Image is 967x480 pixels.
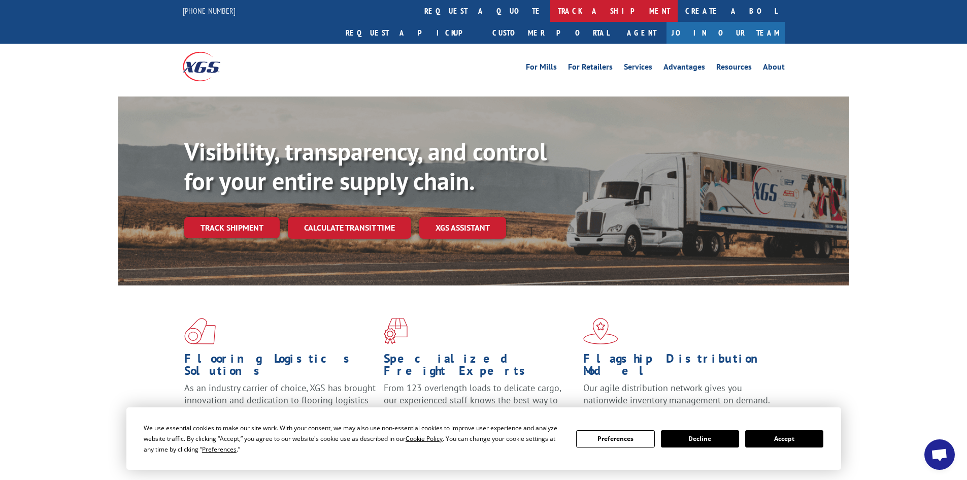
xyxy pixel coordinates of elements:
[576,430,654,447] button: Preferences
[666,22,785,44] a: Join Our Team
[419,217,506,239] a: XGS ASSISTANT
[583,382,770,406] span: Our agile distribution network gives you nationwide inventory management on demand.
[184,318,216,344] img: xgs-icon-total-supply-chain-intelligence-red
[384,318,408,344] img: xgs-icon-focused-on-flooring-red
[338,22,485,44] a: Request a pickup
[716,63,752,74] a: Resources
[184,353,376,382] h1: Flooring Logistics Solutions
[661,430,739,447] button: Decline
[763,63,785,74] a: About
[406,434,443,443] span: Cookie Policy
[126,407,841,470] div: Cookie Consent Prompt
[624,63,652,74] a: Services
[184,136,547,197] b: Visibility, transparency, and control for your entire supply chain.
[144,423,564,455] div: We use essential cookies to make our site work. With your consent, we may also use non-essential ...
[202,445,237,454] span: Preferences
[526,63,557,74] a: For Mills
[924,439,955,470] div: Open chat
[288,217,411,239] a: Calculate transit time
[568,63,613,74] a: For Retailers
[485,22,617,44] a: Customer Portal
[617,22,666,44] a: Agent
[663,63,705,74] a: Advantages
[583,318,618,344] img: xgs-icon-flagship-distribution-model-red
[184,382,376,418] span: As an industry carrier of choice, XGS has brought innovation and dedication to flooring logistics...
[745,430,823,447] button: Accept
[384,353,576,382] h1: Specialized Freight Experts
[583,353,775,382] h1: Flagship Distribution Model
[384,382,576,427] p: From 123 overlength loads to delicate cargo, our experienced staff knows the best way to move you...
[183,6,236,16] a: [PHONE_NUMBER]
[184,217,280,238] a: Track shipment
